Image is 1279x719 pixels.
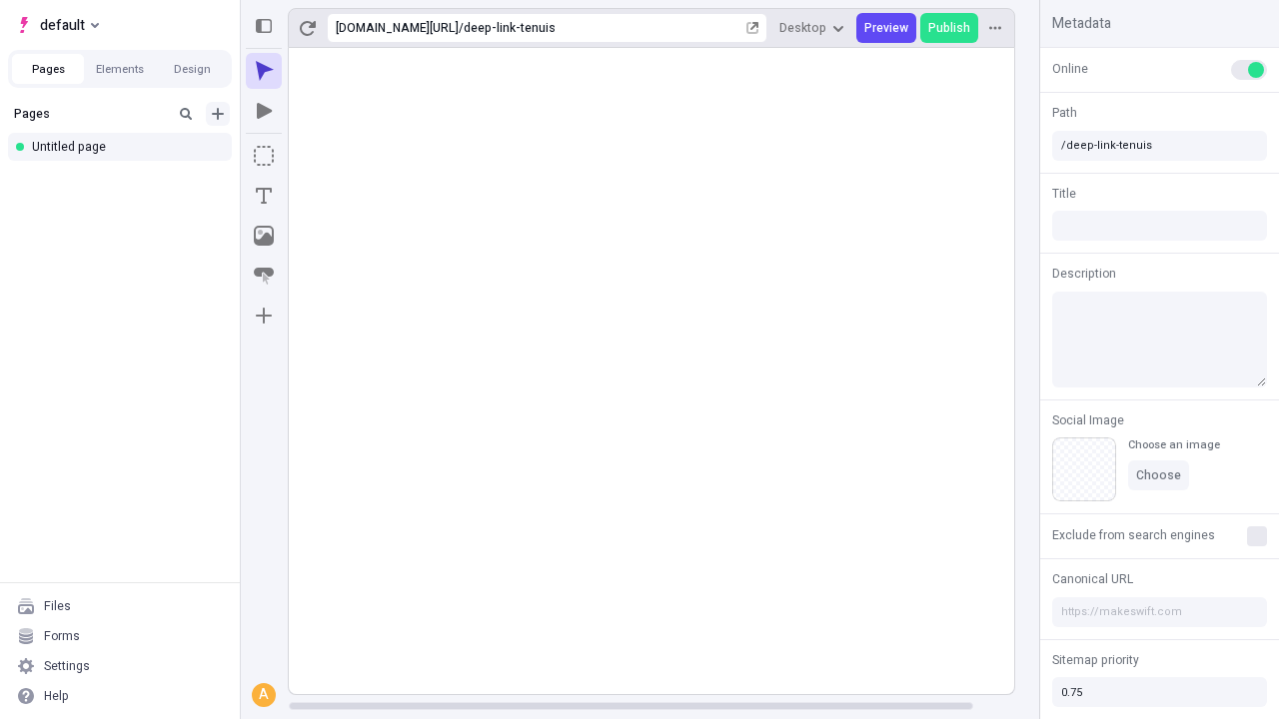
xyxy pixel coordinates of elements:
[246,178,282,214] button: Text
[32,139,216,155] div: Untitled page
[1136,467,1181,483] span: Choose
[928,20,970,36] span: Publish
[8,10,107,40] button: Select site
[1052,104,1077,122] span: Path
[246,138,282,174] button: Box
[156,54,228,84] button: Design
[14,106,166,122] div: Pages
[246,258,282,294] button: Button
[464,20,742,36] div: deep-link-tenuis
[1052,411,1124,429] span: Social Image
[920,13,978,43] button: Publish
[1052,185,1076,203] span: Title
[12,54,84,84] button: Pages
[1052,597,1267,627] input: https://makeswift.com
[771,13,852,43] button: Desktop
[779,20,826,36] span: Desktop
[856,13,916,43] button: Preview
[254,685,274,705] div: A
[84,54,156,84] button: Elements
[864,20,908,36] span: Preview
[44,598,71,614] div: Files
[1052,570,1133,588] span: Canonical URL
[44,628,80,644] div: Forms
[1052,526,1215,544] span: Exclude from search engines
[1052,265,1116,283] span: Description
[1052,60,1088,78] span: Online
[246,218,282,254] button: Image
[44,688,69,704] div: Help
[1128,460,1189,490] button: Choose
[336,20,459,36] div: [URL][DOMAIN_NAME]
[1128,437,1220,452] div: Choose an image
[1052,651,1139,669] span: Sitemap priority
[40,13,85,37] span: default
[459,20,464,36] div: /
[44,658,90,674] div: Settings
[206,102,230,126] button: Add new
